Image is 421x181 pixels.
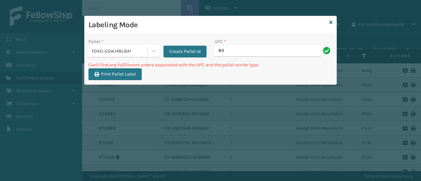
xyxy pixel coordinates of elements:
[163,46,207,57] button: Create Pallet Id
[88,61,333,68] p: Can't find any fulfillment orders associated with the UPC and the pallet carrier type.
[92,48,148,55] div: FDXG-G5WJ48LBA1
[88,20,327,30] h3: Labeling Mode
[88,68,142,80] button: Print Pallet Label
[214,38,226,45] label: UPC
[88,38,103,45] label: Pallet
